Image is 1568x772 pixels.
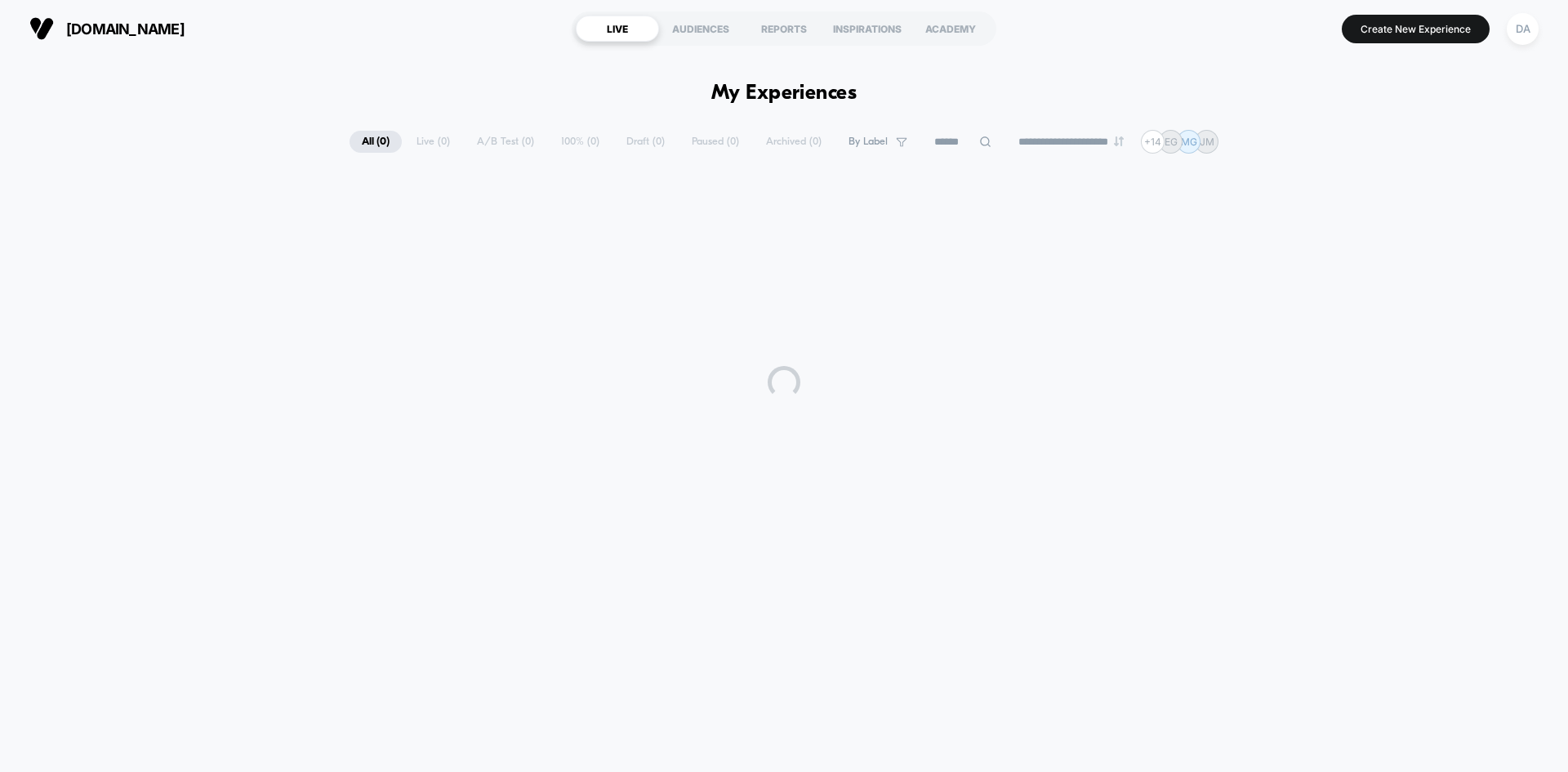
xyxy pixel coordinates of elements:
button: [DOMAIN_NAME] [24,16,189,42]
span: All ( 0 ) [350,131,402,153]
span: By Label [849,136,888,148]
p: JM [1200,136,1214,148]
div: + 14 [1141,130,1165,154]
span: [DOMAIN_NAME] [66,20,185,38]
div: AUDIENCES [659,16,742,42]
p: MG [1181,136,1197,148]
div: REPORTS [742,16,826,42]
button: Create New Experience [1342,15,1490,43]
img: Visually logo [29,16,54,41]
p: EG [1165,136,1178,148]
div: LIVE [576,16,659,42]
h1: My Experiences [711,82,857,105]
div: ACADEMY [909,16,992,42]
div: INSPIRATIONS [826,16,909,42]
button: DA [1502,12,1543,46]
div: DA [1507,13,1539,45]
img: end [1114,136,1124,146]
